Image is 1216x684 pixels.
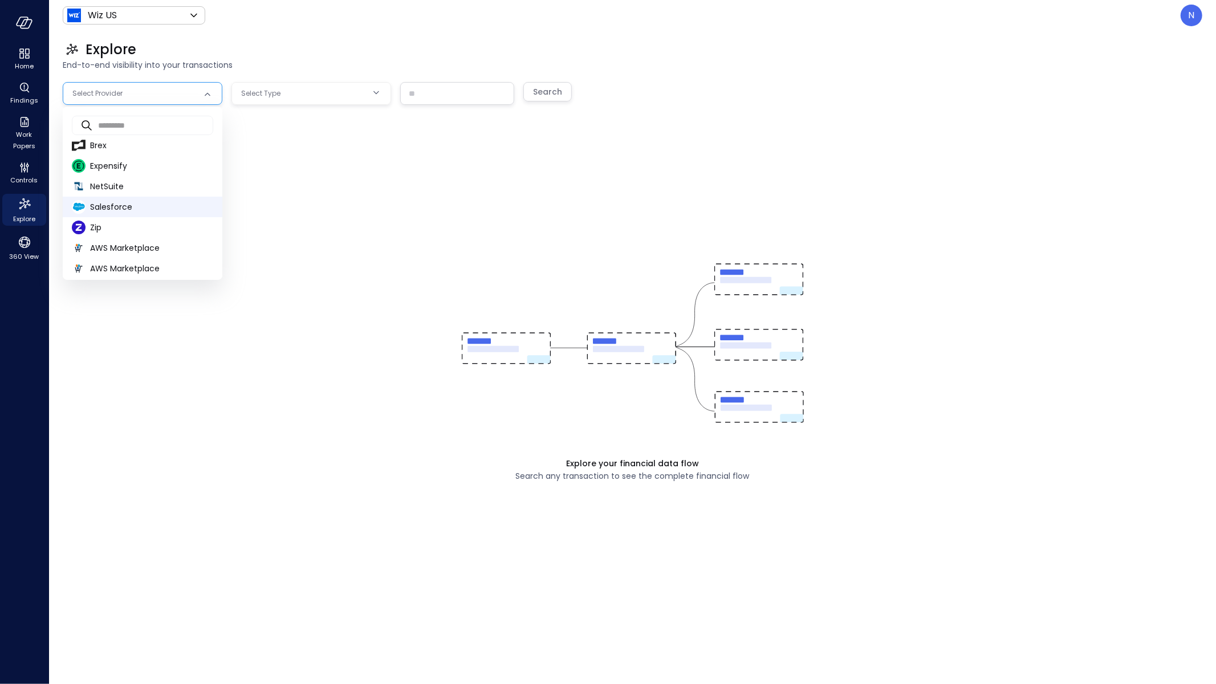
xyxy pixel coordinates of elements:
span: Salesforce [90,201,213,213]
span: Brex [90,140,213,152]
img: aws [72,241,86,255]
img: aws_marketplace [72,262,86,275]
img: expensify [72,159,86,173]
img: brex [72,139,86,152]
span: NetSuite [90,181,213,193]
span: Expensify [90,160,213,172]
img: netsuite [72,180,86,193]
img: zip [72,221,86,234]
span: AWS Marketplace [90,242,213,254]
span: Zip [90,222,213,234]
img: salesforce [72,200,86,214]
span: AWS Marketplace [90,263,213,275]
